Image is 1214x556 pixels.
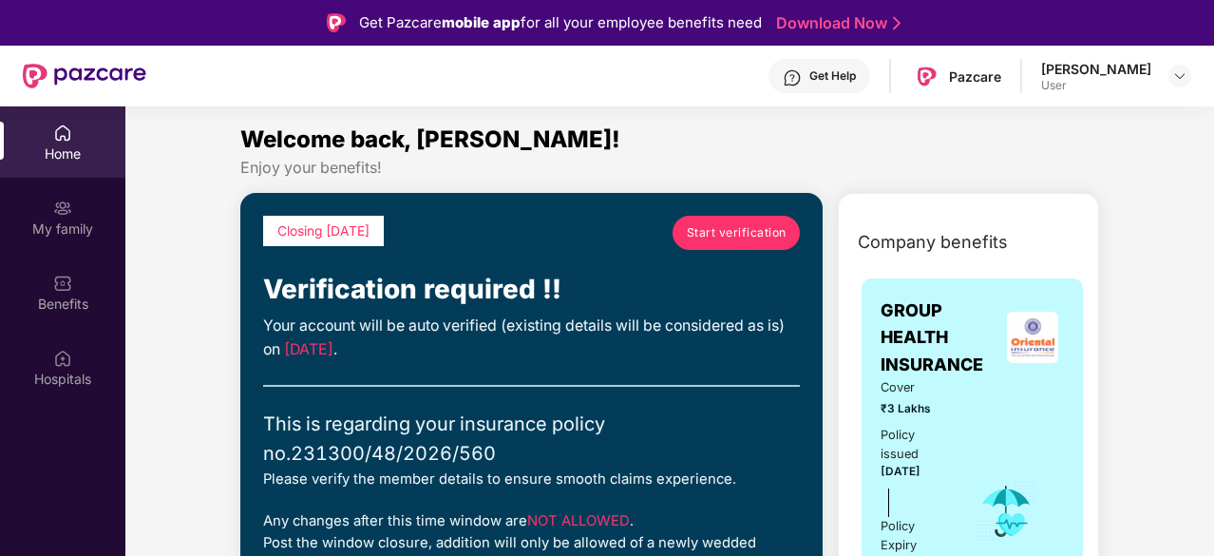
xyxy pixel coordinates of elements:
[881,517,950,555] div: Policy Expiry
[263,410,800,469] div: This is regarding your insurance policy no. 231300/48/2026/560
[53,124,72,143] img: svg+xml;base64,PHN2ZyBpZD0iSG9tZSIgeG1sbnM9Imh0dHA6Ly93d3cudzMub3JnLzIwMDAvc3ZnIiB3aWR0aD0iMjAiIG...
[858,229,1008,256] span: Company benefits
[893,13,901,33] img: Stroke
[687,223,787,241] span: Start verification
[277,223,370,239] span: Closing [DATE]
[783,68,802,87] img: svg+xml;base64,PHN2ZyBpZD0iSGVscC0zMngzMiIgeG1sbnM9Imh0dHA6Ly93d3cudzMub3JnLzIwMDAvc3ZnIiB3aWR0aD...
[527,512,630,529] span: NOT ALLOWED
[263,315,800,362] div: Your account will be auto verified (existing details will be considered as is) on .
[442,13,521,31] strong: mobile app
[53,199,72,218] img: svg+xml;base64,PHN2ZyB3aWR0aD0iMjAiIGhlaWdodD0iMjAiIHZpZXdCb3g9IjAgMCAyMCAyMCIgZmlsbD0ibm9uZSIgeG...
[976,480,1037,543] img: icon
[913,63,940,90] img: Pazcare_Logo.png
[263,469,800,490] div: Please verify the member details to ensure smooth claims experience.
[1172,68,1187,84] img: svg+xml;base64,PHN2ZyBpZD0iRHJvcGRvd24tMzJ4MzIiIHhtbG5zPSJodHRwOi8vd3d3LnczLm9yZy8yMDAwL3N2ZyIgd2...
[284,340,333,358] span: [DATE]
[23,64,146,88] img: New Pazcare Logo
[881,400,950,418] span: ₹3 Lakhs
[263,269,800,311] div: Verification required !!
[881,378,950,397] span: Cover
[809,68,856,84] div: Get Help
[240,125,620,153] span: Welcome back, [PERSON_NAME]!
[53,274,72,293] img: svg+xml;base64,PHN2ZyBpZD0iQmVuZWZpdHMiIHhtbG5zPSJodHRwOi8vd3d3LnczLm9yZy8yMDAwL3N2ZyIgd2lkdGg9Ij...
[1041,60,1151,78] div: [PERSON_NAME]
[776,13,895,33] a: Download Now
[1007,312,1058,363] img: insurerLogo
[240,158,1099,178] div: Enjoy your benefits!
[949,67,1001,86] div: Pazcare
[359,11,762,34] div: Get Pazcare for all your employee benefits need
[327,13,346,32] img: Logo
[881,297,1001,378] span: GROUP HEALTH INSURANCE
[881,465,920,478] span: [DATE]
[53,349,72,368] img: svg+xml;base64,PHN2ZyBpZD0iSG9zcGl0YWxzIiB4bWxucz0iaHR0cDovL3d3dy53My5vcmcvMjAwMC9zdmciIHdpZHRoPS...
[673,216,800,250] a: Start verification
[881,426,950,464] div: Policy issued
[1041,78,1151,93] div: User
